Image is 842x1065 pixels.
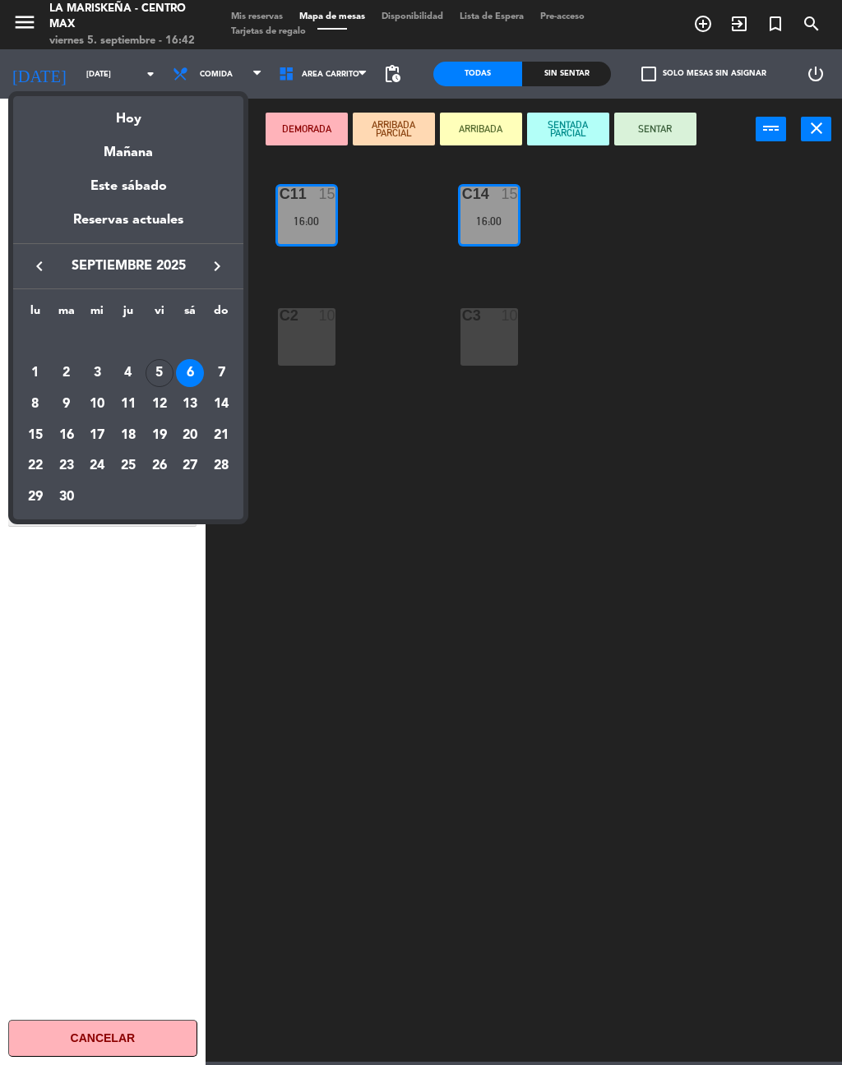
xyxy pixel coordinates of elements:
td: 27 de septiembre de 2025 [175,451,206,482]
div: 27 [176,453,204,481]
div: 17 [83,422,111,450]
div: 9 [53,390,81,418]
div: 2 [53,359,81,387]
div: 8 [21,390,49,418]
th: lunes [20,302,51,327]
div: 28 [207,453,235,481]
div: 25 [114,453,142,481]
div: 7 [207,359,235,387]
div: 20 [176,422,204,450]
div: 15 [21,422,49,450]
th: martes [51,302,82,327]
td: 5 de septiembre de 2025 [144,358,175,390]
td: 28 de septiembre de 2025 [206,451,237,482]
div: 4 [114,359,142,387]
div: 1 [21,359,49,387]
td: 26 de septiembre de 2025 [144,451,175,482]
div: 24 [83,453,111,481]
td: 30 de septiembre de 2025 [51,482,82,513]
div: 10 [83,390,111,418]
td: 17 de septiembre de 2025 [81,420,113,451]
div: 3 [83,359,111,387]
div: 22 [21,453,49,481]
div: 21 [207,422,235,450]
div: 29 [21,483,49,511]
div: Reservas actuales [13,210,243,243]
th: domingo [206,302,237,327]
td: SEP. [20,327,237,358]
td: 2 de septiembre de 2025 [51,358,82,390]
div: Mañana [13,130,243,164]
td: 19 de septiembre de 2025 [144,420,175,451]
td: 8 de septiembre de 2025 [20,389,51,420]
div: Este sábado [13,164,243,210]
td: 6 de septiembre de 2025 [175,358,206,390]
td: 16 de septiembre de 2025 [51,420,82,451]
div: 30 [53,483,81,511]
div: 19 [146,422,173,450]
div: 14 [207,390,235,418]
td: 14 de septiembre de 2025 [206,389,237,420]
div: 18 [114,422,142,450]
th: viernes [144,302,175,327]
th: sábado [175,302,206,327]
td: 22 de septiembre de 2025 [20,451,51,482]
td: 9 de septiembre de 2025 [51,389,82,420]
td: 18 de septiembre de 2025 [113,420,144,451]
td: 20 de septiembre de 2025 [175,420,206,451]
td: 13 de septiembre de 2025 [175,389,206,420]
td: 3 de septiembre de 2025 [81,358,113,390]
div: 11 [114,390,142,418]
button: keyboard_arrow_right [202,256,232,277]
td: 1 de septiembre de 2025 [20,358,51,390]
td: 23 de septiembre de 2025 [51,451,82,482]
button: keyboard_arrow_left [25,256,54,277]
td: 4 de septiembre de 2025 [113,358,144,390]
td: 10 de septiembre de 2025 [81,389,113,420]
td: 25 de septiembre de 2025 [113,451,144,482]
td: 15 de septiembre de 2025 [20,420,51,451]
div: 5 [146,359,173,387]
i: keyboard_arrow_right [207,256,227,276]
div: 12 [146,390,173,418]
div: 16 [53,422,81,450]
td: 29 de septiembre de 2025 [20,482,51,513]
div: Hoy [13,96,243,130]
div: 23 [53,453,81,481]
div: 26 [146,453,173,481]
span: septiembre 2025 [54,256,202,277]
th: jueves [113,302,144,327]
div: 6 [176,359,204,387]
th: miércoles [81,302,113,327]
i: keyboard_arrow_left [30,256,49,276]
td: 21 de septiembre de 2025 [206,420,237,451]
td: 12 de septiembre de 2025 [144,389,175,420]
td: 11 de septiembre de 2025 [113,389,144,420]
div: 13 [176,390,204,418]
td: 7 de septiembre de 2025 [206,358,237,390]
td: 24 de septiembre de 2025 [81,451,113,482]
